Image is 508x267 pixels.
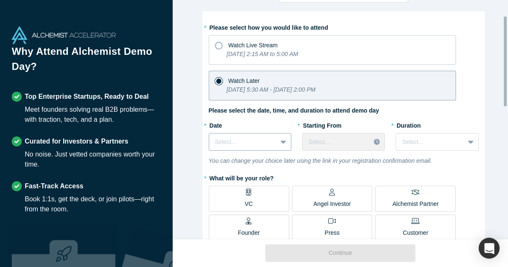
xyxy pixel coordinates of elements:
div: No noise. Just vetted companies worth your time. [25,149,161,169]
p: VC [245,200,253,208]
label: Please select the date, time, and duration to attend demo day [209,106,379,115]
p: Alchemist Partner [392,200,438,208]
i: You can change your choice later using the link in your registration confirmation email. [209,157,432,164]
h1: Why Attend Alchemist Demo Day? [12,44,161,80]
div: Meet founders solving real B2B problems—with traction, tech, and a plan. [25,105,161,125]
strong: Curated for Investors & Partners [25,138,128,145]
strong: Top Enterprise Startups, Ready to Deal [25,93,149,100]
button: Continue [265,244,415,262]
img: Alchemist Accelerator Logo [12,26,116,44]
label: Date [209,118,291,130]
label: What will be your role? [209,171,479,183]
i: [DATE] 5:30 AM - [DATE] 2:00 PM [227,86,316,93]
div: Book 1:1s, get the deck, or join pilots—right from the room. [25,194,161,214]
span: Watch Live Stream [228,42,278,49]
p: Founder [238,228,259,237]
label: Duration [396,118,478,130]
strong: Fast-Track Access [25,182,83,190]
p: Customer [403,228,428,237]
p: Angel Investor [314,200,351,208]
p: Press [325,228,340,237]
i: [DATE] 2:15 AM to 5:00 AM [227,51,298,57]
span: Watch Later [228,77,260,84]
label: Starting From [302,118,342,130]
label: Please select how you would like to attend [209,21,479,32]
